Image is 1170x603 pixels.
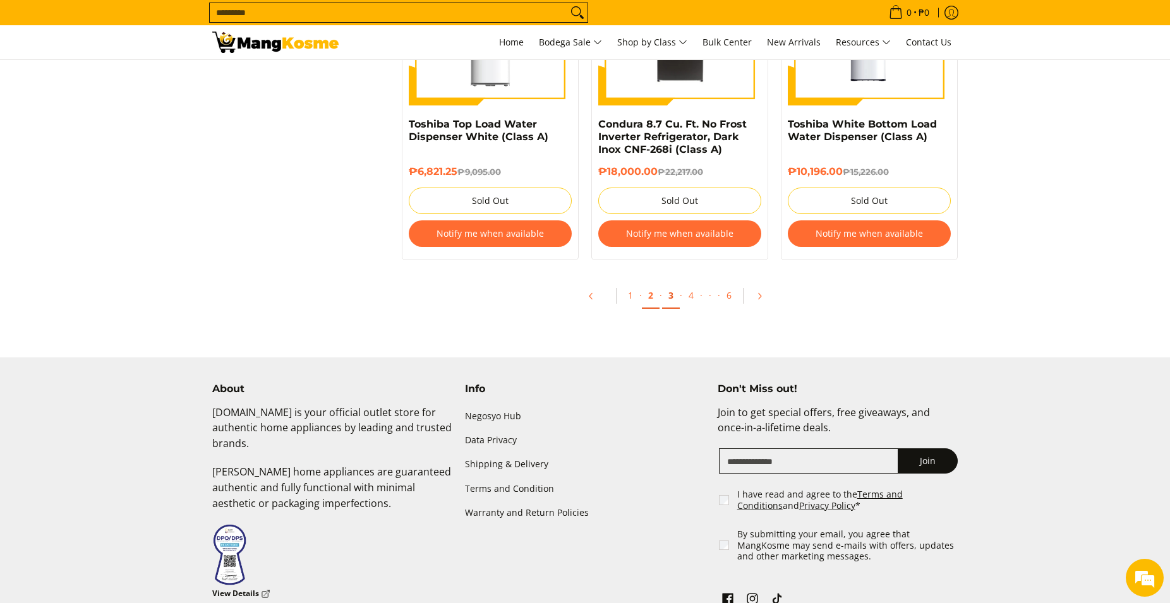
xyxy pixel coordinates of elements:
[465,383,705,395] h4: Info
[718,405,958,449] p: Join to get special offers, free giveaways, and once-in-a-lifetime deals.
[409,118,548,143] a: Toshiba Top Load Water Dispenser White (Class A)
[658,167,703,177] del: ₱22,217.00
[682,283,700,307] a: 4
[788,188,951,214] button: Sold Out
[351,25,958,59] nav: Main Menu
[465,477,705,501] a: Terms and Condition
[212,32,339,53] img: Class A | Page 2 | Mang Kosme
[788,220,951,247] button: Notify me when available
[720,283,738,307] a: 6
[642,283,660,309] a: 2
[567,3,588,22] button: Search
[788,118,937,143] a: Toshiba White Bottom Load Water Dispenser (Class A)
[617,35,687,51] span: Shop by Class
[539,35,602,51] span: Bodega Sale
[409,165,572,178] h6: ₱6,821.25
[212,464,452,523] p: [PERSON_NAME] home appliances are guaranteed authentic and fully functional with minimal aestheti...
[465,501,705,525] a: Warranty and Return Policies
[917,8,931,17] span: ₱0
[598,165,761,178] h6: ₱18,000.00
[66,71,212,87] div: Chat with us now
[465,405,705,429] a: Negosyo Hub
[767,36,821,48] span: New Arrivals
[598,188,761,214] button: Sold Out
[465,429,705,453] a: Data Privacy
[533,25,608,59] a: Bodega Sale
[905,8,914,17] span: 0
[703,283,718,307] span: ·
[622,283,639,307] a: 1
[499,36,524,48] span: Home
[718,383,958,395] h4: Don't Miss out!
[761,25,827,59] a: New Arrivals
[207,6,238,37] div: Minimize live chat window
[73,159,174,287] span: We're online!
[829,25,897,59] a: Resources
[737,488,903,511] a: Terms and Conditions
[6,345,241,389] textarea: Type your message and hit 'Enter'
[493,25,530,59] a: Home
[700,289,703,301] span: ·
[212,405,452,464] p: [DOMAIN_NAME] is your official outlet store for authentic home appliances by leading and trusted ...
[680,289,682,301] span: ·
[737,528,959,562] label: By submitting your email, you agree that MangKosme may send e-mails with offers, updates and othe...
[212,383,452,395] h4: About
[465,453,705,477] a: Shipping & Delivery
[212,523,247,586] img: Data Privacy Seal
[836,35,891,51] span: Resources
[737,489,959,511] label: I have read and agree to the and *
[906,36,951,48] span: Contact Us
[212,586,270,602] a: View Details
[457,167,501,177] del: ₱9,095.00
[639,289,642,301] span: ·
[409,220,572,247] button: Notify me when available
[885,6,933,20] span: •
[598,220,761,247] button: Notify me when available
[788,165,951,178] h6: ₱10,196.00
[843,167,889,177] del: ₱15,226.00
[703,36,752,48] span: Bulk Center
[718,289,720,301] span: ·
[696,25,758,59] a: Bulk Center
[900,25,958,59] a: Contact Us
[799,499,855,511] a: Privacy Policy
[395,279,964,319] ul: Pagination
[662,283,680,309] a: 3
[898,448,958,474] button: Join
[409,188,572,214] button: Sold Out
[611,25,694,59] a: Shop by Class
[660,289,662,301] span: ·
[598,118,747,155] a: Condura 8.7 Cu. Ft. No Frost Inverter Refrigerator, Dark Inox CNF-268i (Class A)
